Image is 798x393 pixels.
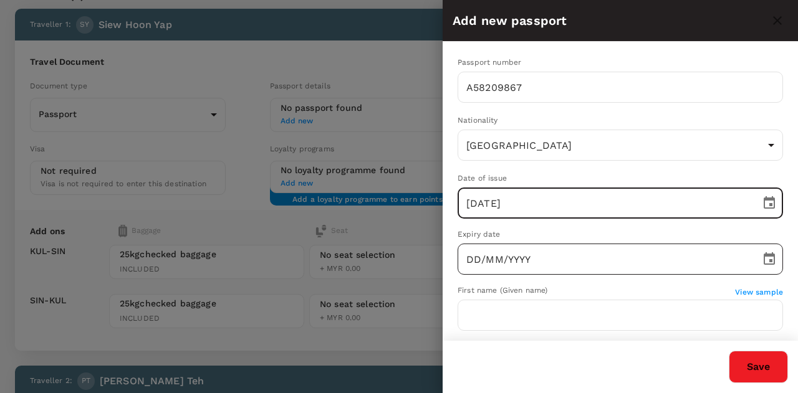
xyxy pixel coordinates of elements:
input: DD/MM/YYYY [458,244,752,275]
div: Passport number [458,57,783,69]
div: First name (Given name) [458,285,735,297]
button: Choose date [757,247,782,272]
h6: Add new passport [453,11,767,31]
button: close [767,10,788,31]
button: Save [729,351,788,383]
input: DD/MM/YYYY [458,187,752,219]
button: Choose date, selected date is Feb 19, 2023 [757,191,782,215]
div: Nationality [458,115,783,127]
span: View sample [735,288,783,296]
div: Date of issue [458,173,783,185]
div: Expiry date [458,229,783,241]
div: [GEOGRAPHIC_DATA] [458,130,783,161]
